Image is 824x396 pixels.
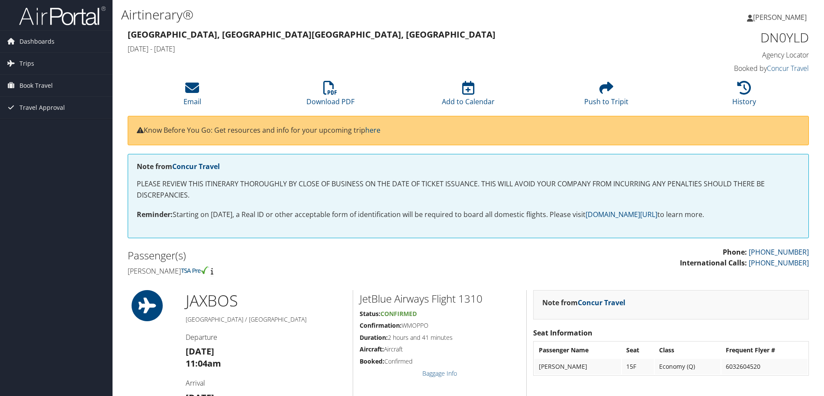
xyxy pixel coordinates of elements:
strong: Reminder: [137,210,173,219]
span: Confirmed [380,310,417,318]
a: Push to Tripit [584,86,628,106]
p: Know Before You Go: Get resources and info for your upcoming trip [137,125,800,136]
h5: Confirmed [360,357,520,366]
h5: WMOPPO [360,321,520,330]
h5: 2 hours and 41 minutes [360,333,520,342]
td: Economy (Q) [655,359,721,374]
a: [PHONE_NUMBER] [749,258,809,268]
a: [DOMAIN_NAME][URL] [586,210,657,219]
a: Download PDF [306,86,354,106]
strong: [DATE] [186,345,214,357]
a: here [365,125,380,135]
a: History [732,86,756,106]
td: 6032604520 [721,359,808,374]
strong: Aircraft: [360,345,384,353]
a: Email [183,86,201,106]
a: [PHONE_NUMBER] [749,247,809,257]
strong: Note from [542,298,625,307]
h4: [DATE] - [DATE] [128,44,635,54]
p: Starting on [DATE], a Real ID or other acceptable form of identification will be required to boar... [137,209,800,220]
strong: Duration: [360,333,388,342]
strong: 11:04am [186,358,221,369]
a: Concur Travel [767,64,809,73]
td: 15F [622,359,654,374]
th: Frequent Flyer # [721,342,808,358]
h4: Booked by [648,64,809,73]
a: Concur Travel [172,162,220,171]
p: PLEASE REVIEW THIS ITINERARY THOROUGHLY BY CLOSE OF BUSINESS ON THE DATE OF TICKET ISSUANCE. THIS... [137,179,800,201]
th: Seat [622,342,654,358]
strong: Phone: [723,247,747,257]
th: Passenger Name [534,342,621,358]
strong: [GEOGRAPHIC_DATA], [GEOGRAPHIC_DATA] [GEOGRAPHIC_DATA], [GEOGRAPHIC_DATA] [128,29,496,40]
strong: Booked: [360,357,384,365]
span: Travel Approval [19,97,65,118]
h5: Aircraft [360,345,520,354]
strong: Seat Information [533,328,592,338]
th: Class [655,342,721,358]
strong: Note from [137,162,220,171]
h4: Departure [186,332,346,342]
strong: International Calls: [680,258,747,268]
h2: Passenger(s) [128,248,462,263]
h4: Arrival [186,378,346,388]
h4: [PERSON_NAME] [128,266,462,276]
strong: Status: [360,310,380,318]
span: Dashboards [19,31,55,52]
a: Concur Travel [578,298,625,307]
td: [PERSON_NAME] [534,359,621,374]
h2: JetBlue Airways Flight 1310 [360,291,520,306]
img: tsa-precheck.png [181,266,209,274]
h1: DN0YLD [648,29,809,47]
a: [PERSON_NAME] [747,4,815,30]
span: Trips [19,53,34,74]
span: Book Travel [19,75,53,96]
h5: [GEOGRAPHIC_DATA] / [GEOGRAPHIC_DATA] [186,315,346,324]
a: Add to Calendar [442,86,495,106]
strong: Confirmation: [360,321,402,329]
h1: Airtinerary® [121,6,584,24]
h4: Agency Locator [648,50,809,60]
span: [PERSON_NAME] [753,13,807,22]
h1: JAX BOS [186,290,346,312]
img: airportal-logo.png [19,6,106,26]
a: Baggage Info [422,369,457,377]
